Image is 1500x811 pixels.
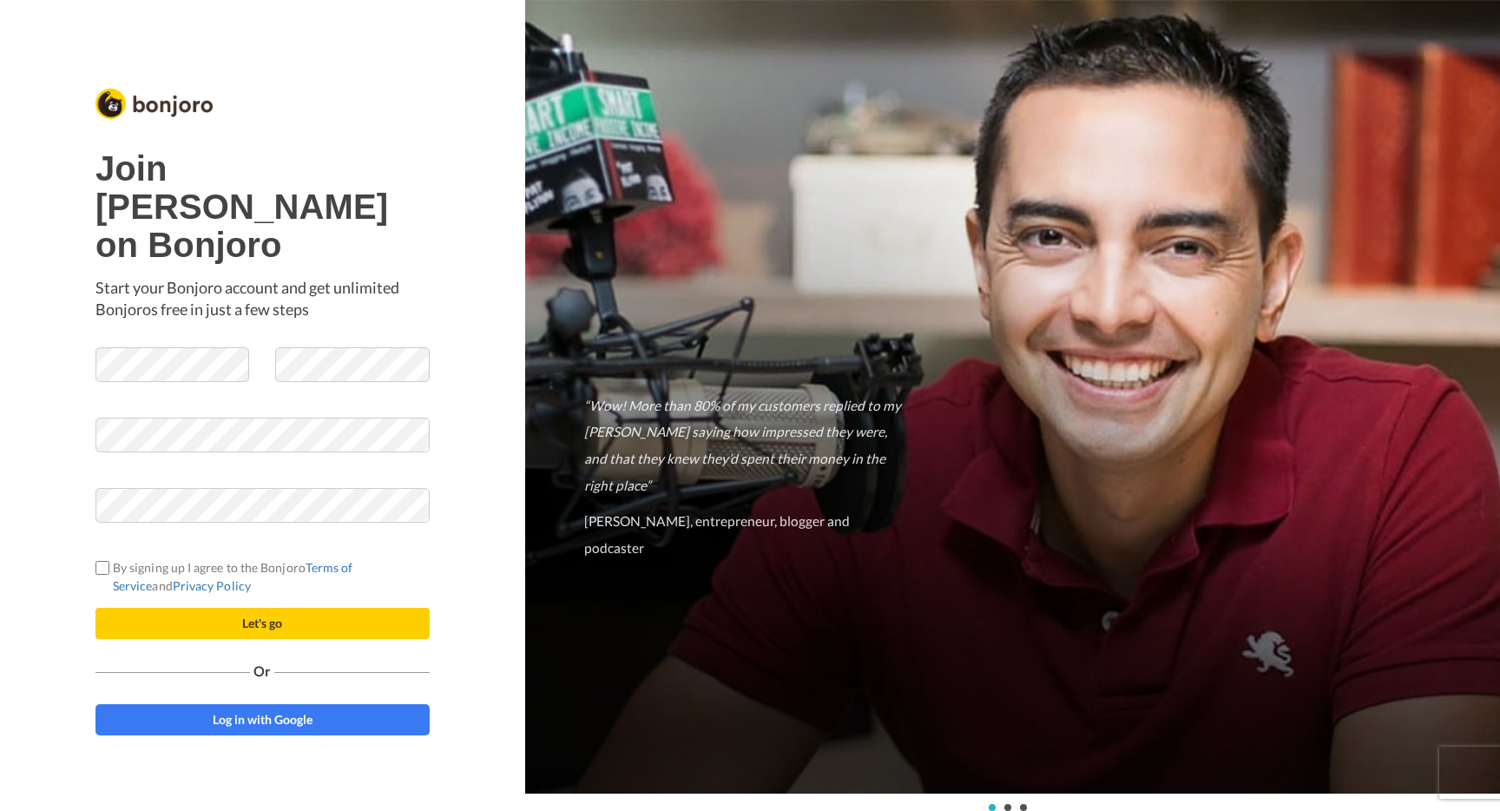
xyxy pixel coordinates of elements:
[584,392,911,500] p: “Wow! More than 80% of my customers replied to my [PERSON_NAME] saying how impressed they were, a...
[250,665,274,677] span: Or
[95,558,430,595] label: By signing up I agree to the Bonjoro and
[213,712,312,727] span: Log in with Google
[95,608,430,639] button: Let's go
[584,508,911,562] p: [PERSON_NAME], entrepreneur, blogger and podcaster
[95,277,430,321] p: Start your Bonjoro account and get unlimited Bonjoros free in just a few steps
[95,561,109,575] input: By signing up I agree to the BonjoroTerms of ServiceandPrivacy Policy
[95,149,430,264] h1: Join [PERSON_NAME] on Bonjoro
[173,578,251,593] a: Privacy Policy
[95,704,430,735] a: Log in with Google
